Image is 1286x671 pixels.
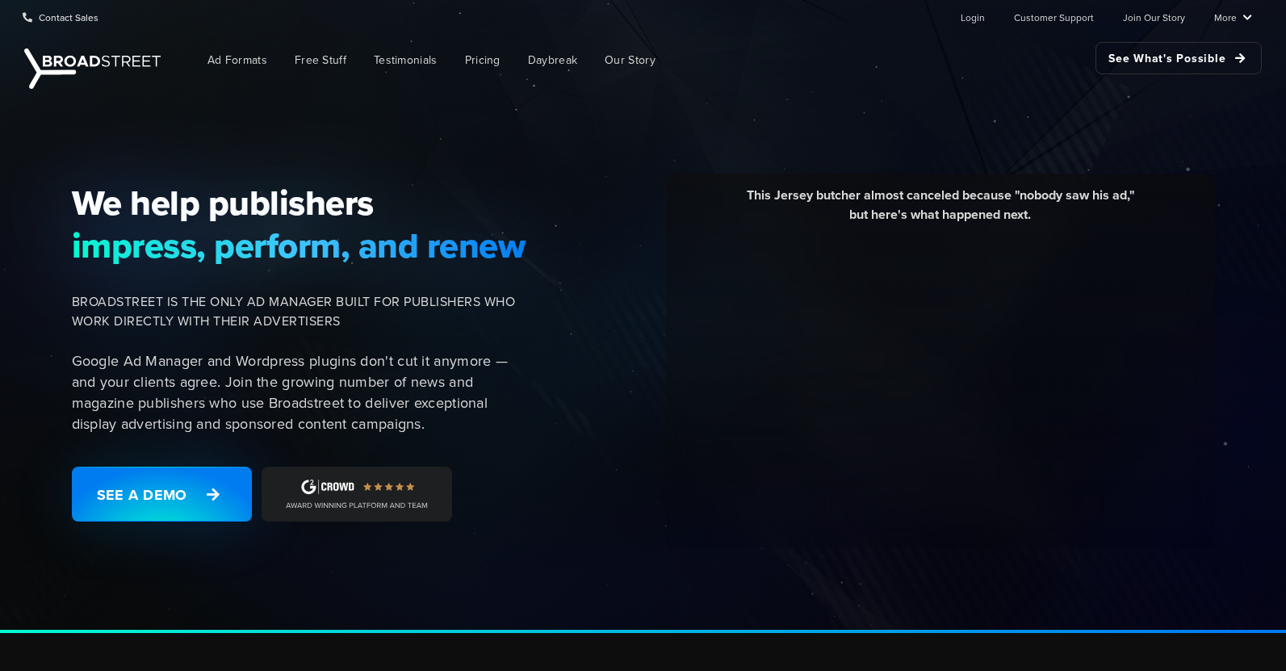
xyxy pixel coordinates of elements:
[961,1,985,33] a: Login
[528,52,577,69] span: Daybreak
[1095,42,1262,74] a: See What's Possible
[1123,1,1185,33] a: Join Our Story
[1014,1,1094,33] a: Customer Support
[283,42,358,78] a: Free Stuff
[72,350,527,434] p: Google Ad Manager and Wordpress plugins don't cut it anymore — and your clients agree. Join the g...
[23,1,98,33] a: Contact Sales
[516,42,589,78] a: Daybreak
[678,186,1203,237] div: This Jersey butcher almost canceled because "nobody saw his ad," but here's what happened next.
[593,42,668,78] a: Our Story
[24,48,161,89] img: Broadstreet | The Ad Manager for Small Publishers
[678,237,1203,531] iframe: YouTube video player
[207,52,267,69] span: Ad Formats
[72,182,527,224] span: We help publishers
[465,52,501,69] span: Pricing
[1214,1,1252,33] a: More
[605,52,656,69] span: Our Story
[374,52,438,69] span: Testimonials
[72,292,527,331] span: BROADSTREET IS THE ONLY AD MANAGER BUILT FOR PUBLISHERS WHO WORK DIRECTLY WITH THEIR ADVERTISERS
[72,467,252,522] a: See a Demo
[453,42,513,78] a: Pricing
[295,52,346,69] span: Free Stuff
[195,42,279,78] a: Ad Formats
[72,224,527,266] span: impress, perform, and renew
[170,34,1262,86] nav: Main
[362,42,450,78] a: Testimonials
